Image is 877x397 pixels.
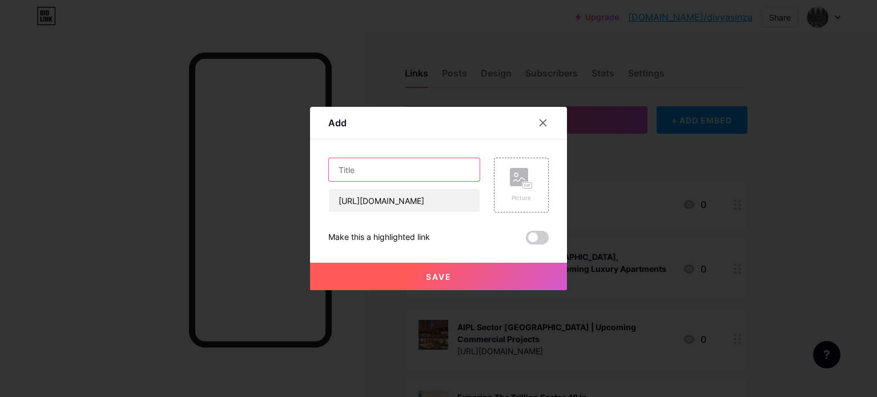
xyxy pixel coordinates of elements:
input: URL [329,189,480,212]
div: Add [328,116,347,130]
span: Save [426,272,452,282]
div: Picture [510,194,533,202]
div: Make this a highlighted link [328,231,430,244]
button: Save [310,263,567,290]
input: Title [329,158,480,181]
